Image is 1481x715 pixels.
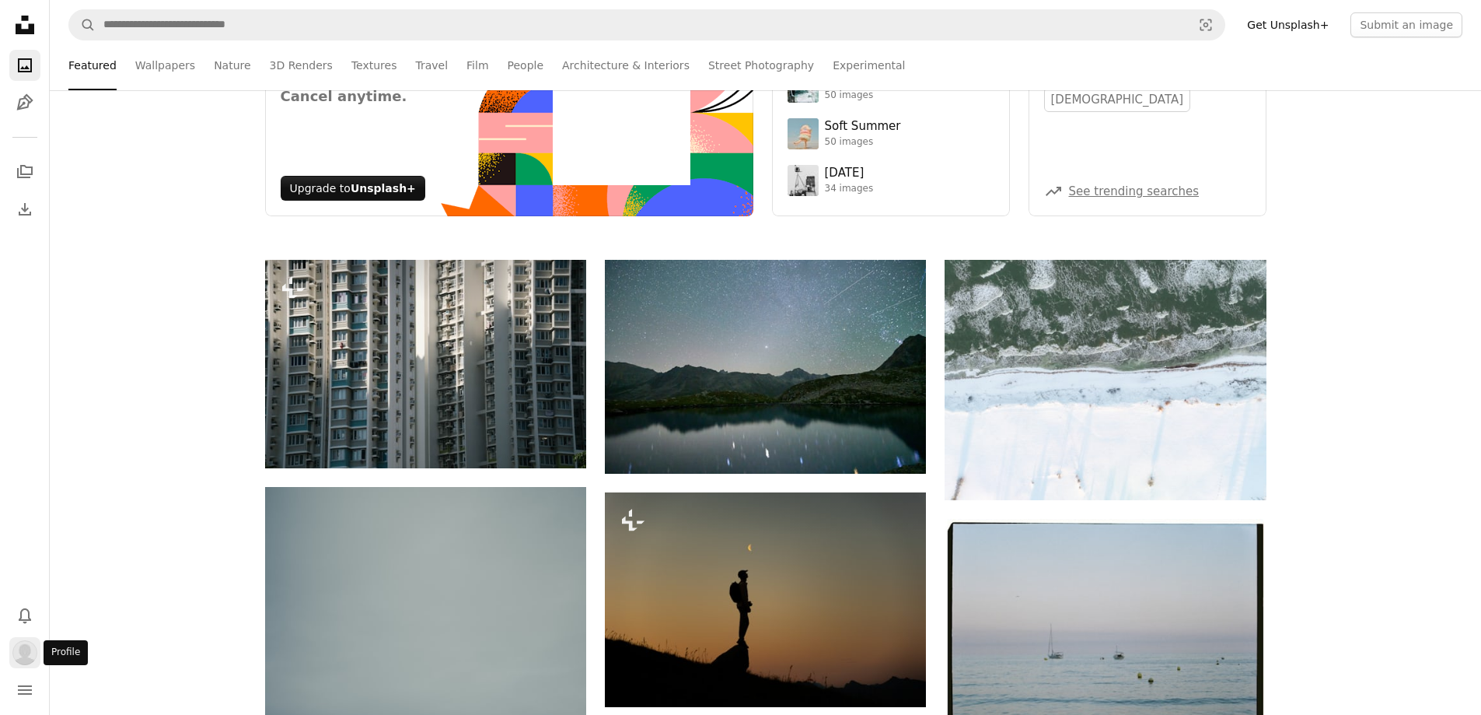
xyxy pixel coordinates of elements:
[9,87,40,118] a: Illustrations
[788,72,994,103] a: New Nature50 images
[415,40,448,90] a: Travel
[605,260,926,474] img: Starry night sky over a calm mountain lake
[265,356,586,370] a: Tall apartment buildings with many windows and balconies.
[605,359,926,373] a: Starry night sky over a calm mountain lake
[1238,12,1338,37] a: Get Unsplash+
[281,176,425,201] div: Upgrade to
[788,165,819,196] img: photo-1682590564399-95f0109652fe
[9,50,40,81] a: Photos
[825,119,901,135] div: Soft Summer
[135,40,195,90] a: Wallpapers
[508,40,544,90] a: People
[12,640,37,665] img: Avatar of user Taalos Inc.
[270,40,333,90] a: 3D Renders
[833,40,905,90] a: Experimental
[1350,12,1462,37] button: Submit an image
[825,136,901,149] div: 50 images
[945,260,1266,500] img: Snow covered landscape with frozen water
[788,118,819,149] img: premium_photo-1749544311043-3a6a0c8d54af
[1187,10,1224,40] button: Visual search
[69,10,96,40] button: Search Unsplash
[945,620,1266,634] a: Two sailboats on calm ocean water at dusk
[945,373,1266,387] a: Snow covered landscape with frozen water
[466,40,488,90] a: Film
[9,637,40,668] button: Profile
[9,194,40,225] a: Download History
[562,40,690,90] a: Architecture & Interiors
[351,182,416,195] strong: Unsplash+
[825,183,874,195] div: 34 images
[351,40,397,90] a: Textures
[9,600,40,631] button: Notifications
[281,87,440,106] span: Cancel anytime.
[825,89,893,102] div: 50 images
[788,118,994,149] a: Soft Summer50 images
[9,156,40,188] a: Collections
[68,9,1225,40] form: Find visuals sitewide
[265,260,586,468] img: Tall apartment buildings with many windows and balconies.
[9,675,40,706] button: Menu
[214,40,250,90] a: Nature
[605,492,926,706] img: Silhouette of a hiker looking at the moon at sunset.
[788,165,994,196] a: [DATE]34 images
[605,592,926,606] a: Silhouette of a hiker looking at the moon at sunset.
[1044,87,1191,112] a: [DEMOGRAPHIC_DATA]
[708,40,814,90] a: Street Photography
[9,9,40,44] a: Home — Unsplash
[825,166,874,181] div: [DATE]
[1069,184,1200,198] a: See trending searches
